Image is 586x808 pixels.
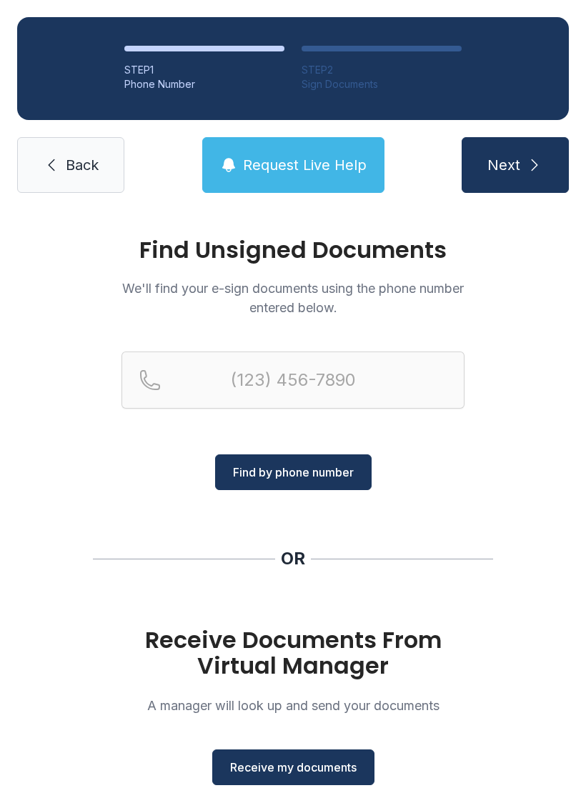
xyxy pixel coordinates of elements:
[230,759,357,776] span: Receive my documents
[302,63,462,77] div: STEP 2
[121,627,465,679] h1: Receive Documents From Virtual Manager
[281,547,305,570] div: OR
[121,279,465,317] p: We'll find your e-sign documents using the phone number entered below.
[121,351,465,409] input: Reservation phone number
[233,464,354,481] span: Find by phone number
[121,239,465,261] h1: Find Unsigned Documents
[124,63,284,77] div: STEP 1
[302,77,462,91] div: Sign Documents
[243,155,367,175] span: Request Live Help
[124,77,284,91] div: Phone Number
[66,155,99,175] span: Back
[487,155,520,175] span: Next
[121,696,465,715] p: A manager will look up and send your documents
